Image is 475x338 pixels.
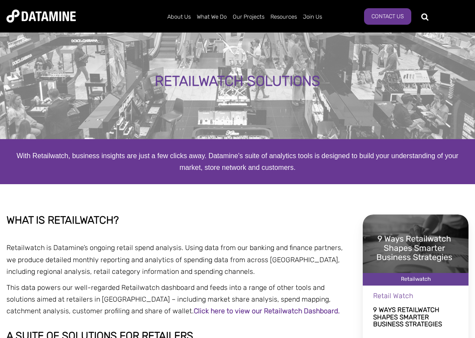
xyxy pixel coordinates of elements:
[373,292,413,300] span: Retail Watch
[194,6,230,28] a: What We Do
[7,10,76,23] img: Datamine
[194,307,340,315] a: Click here to view our Retailwatch Dashboard.
[7,242,350,277] p: Retailwatch is Datamine’s ongoing retail spend analysis. Using data from our banking and finance ...
[7,282,350,317] p: This data powers our well-regarded Retailwatch dashboard and feeds into a range of other tools an...
[364,8,411,25] a: Contact Us
[267,6,300,28] a: Resources
[300,6,325,28] a: Join Us
[164,6,194,28] a: About Us
[16,152,458,171] span: With Retailwatch, business insights are just a few clicks away. Datamine's suite of analytics too...
[7,214,350,226] h2: WHAT IS RETAILWATCH?
[59,74,416,89] div: RETAILWATCH SOLUTIONS
[230,6,267,28] a: Our Projects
